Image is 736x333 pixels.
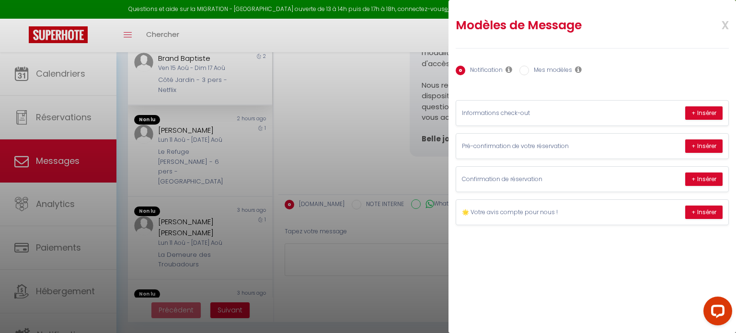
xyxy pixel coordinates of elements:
button: + Insérer [685,172,723,186]
p: 🌟 Votre avis compte pour nous ! [462,208,606,217]
p: Informations check-out [462,109,606,118]
button: + Insérer [685,139,723,153]
span: x [699,13,729,35]
p: Confirmation de réservation [462,175,606,184]
h2: Modèles de Message [456,18,679,33]
i: Les modèles généraux sont visibles par vous et votre équipe [575,66,582,73]
i: Les notifications sont visibles par toi et ton équipe [506,66,512,73]
button: + Insérer [685,206,723,219]
iframe: LiveChat chat widget [696,293,736,333]
label: Mes modèles [529,66,572,76]
p: Pré-confirmation de votre réservation [462,142,606,151]
label: Notification [465,66,503,76]
button: + Insérer [685,106,723,120]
